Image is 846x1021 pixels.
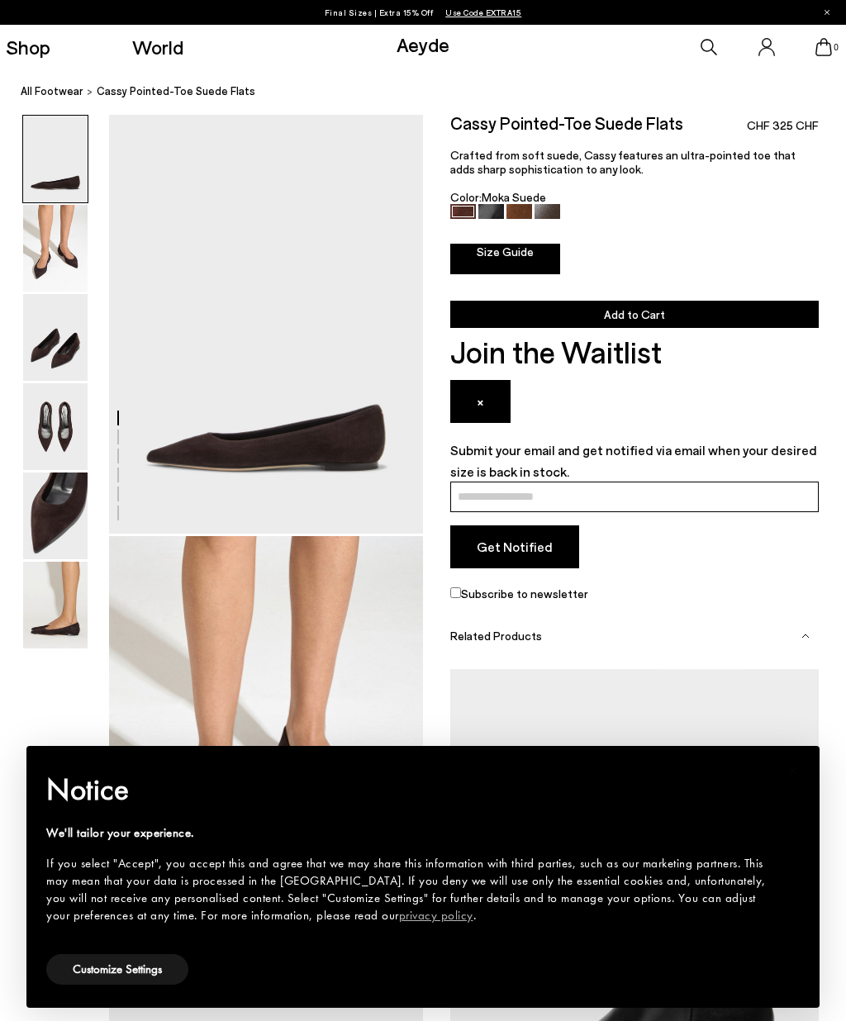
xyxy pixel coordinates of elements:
[46,768,773,811] h2: Notice
[46,824,773,842] div: We'll tailor your experience.
[773,751,813,791] button: Close this notice
[399,907,473,924] a: privacy policy
[788,757,799,783] span: ×
[46,954,188,985] button: Customize Settings
[46,855,773,924] div: If you select "Accept", you accept this and agree that we may share this information with third p...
